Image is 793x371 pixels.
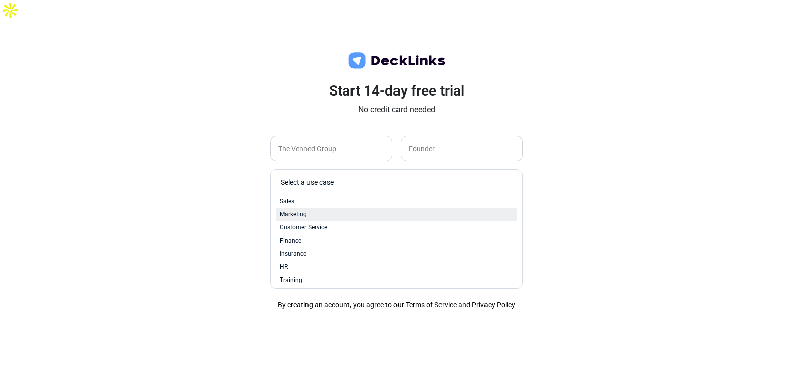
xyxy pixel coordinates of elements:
a: Terms of Service [406,301,457,309]
a: Privacy Policy [472,301,515,309]
img: deck-links-logo.c572c7424dfa0d40c150da8c35de9cd0.svg [346,51,447,71]
span: HR [280,262,288,271]
div: Select a use case [281,177,517,188]
span: Insurance [280,249,306,258]
span: Marketing [280,210,307,219]
span: Training [280,275,302,285]
p: No credit card needed [270,104,523,116]
span: Finance [280,236,301,245]
input: Enter your company name [270,136,392,161]
input: Enter your job title [401,136,523,161]
span: Customer Service [280,223,327,232]
span: Sales [280,197,294,206]
div: By creating an account, you agree to our and [278,300,515,310]
h3: Start 14-day free trial [270,82,523,100]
